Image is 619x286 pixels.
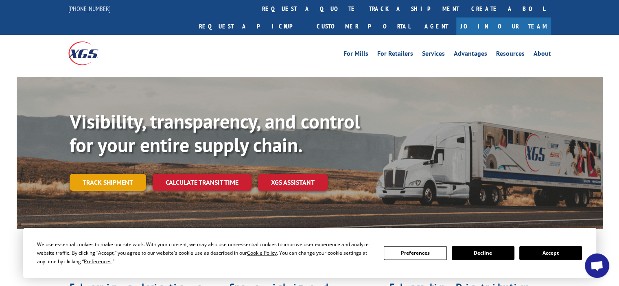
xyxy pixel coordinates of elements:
[68,4,111,13] a: [PHONE_NUMBER]
[585,253,609,278] div: Open chat
[452,246,514,260] button: Decline
[496,50,525,59] a: Resources
[84,258,112,265] span: Preferences
[70,174,146,191] a: Track shipment
[37,240,374,266] div: We use essential cookies to make our site work. With your consent, we may also use non-essential ...
[454,50,487,59] a: Advantages
[519,246,582,260] button: Accept
[258,174,328,191] a: XGS ASSISTANT
[377,50,413,59] a: For Retailers
[456,17,551,35] a: Join Our Team
[153,174,252,191] a: Calculate transit time
[311,17,416,35] a: Customer Portal
[70,109,360,157] b: Visibility, transparency, and control for your entire supply chain.
[422,50,445,59] a: Services
[416,17,456,35] a: Agent
[247,249,277,256] span: Cookie Policy
[343,50,368,59] a: For Mills
[193,17,311,35] a: Request a pickup
[384,246,446,260] button: Preferences
[23,228,596,278] div: Cookie Consent Prompt
[534,50,551,59] a: About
